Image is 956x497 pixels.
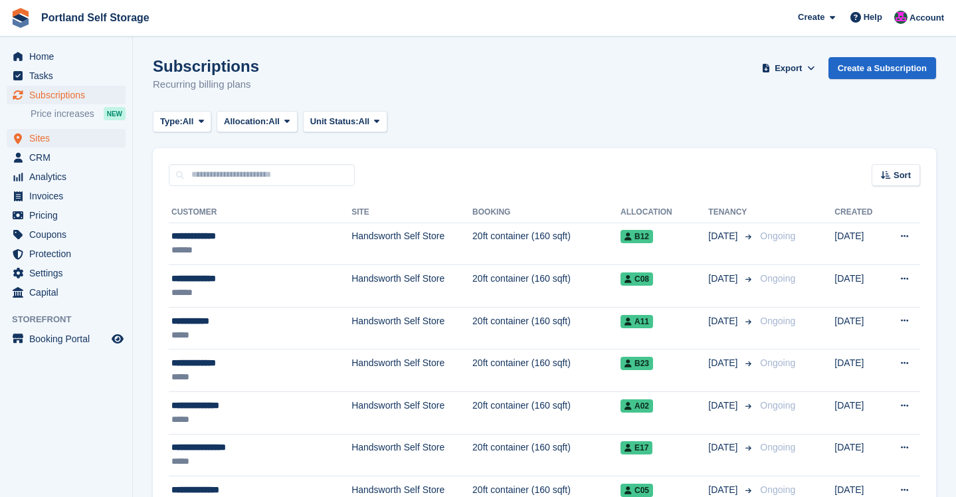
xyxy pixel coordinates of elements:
a: menu [7,47,126,66]
td: 20ft container (160 sqft) [472,307,621,349]
span: [DATE] [708,272,740,286]
td: 20ft container (160 sqft) [472,223,621,265]
a: menu [7,86,126,104]
span: B12 [621,230,653,243]
span: C08 [621,272,653,286]
span: Invoices [29,187,109,205]
td: 20ft container (160 sqft) [472,392,621,435]
span: Ongoing [760,357,795,368]
td: 20ft container (160 sqft) [472,265,621,308]
span: Ongoing [760,316,795,326]
span: Analytics [29,167,109,186]
span: A11 [621,315,653,328]
span: Ongoing [760,400,795,411]
a: menu [7,167,126,186]
span: Type: [160,115,183,128]
span: [DATE] [708,314,740,328]
button: Unit Status: All [303,111,387,133]
span: [DATE] [708,483,740,497]
a: Portland Self Storage [36,7,155,29]
span: Create [798,11,824,24]
span: Ongoing [760,442,795,452]
a: Create a Subscription [828,57,936,79]
button: Type: All [153,111,211,133]
a: menu [7,66,126,85]
span: [DATE] [708,441,740,454]
span: Pricing [29,206,109,225]
th: Tenancy [708,202,755,223]
span: E17 [621,441,652,454]
span: Settings [29,264,109,282]
td: Handsworth Self Store [351,392,472,435]
img: stora-icon-8386f47178a22dfd0bd8f6a31ec36ba5ce8667c1dd55bd0f319d3a0aa187defe.svg [11,8,31,28]
span: B23 [621,357,653,370]
a: menu [7,148,126,167]
td: Handsworth Self Store [351,265,472,308]
th: Site [351,202,472,223]
td: [DATE] [834,223,884,265]
span: Price increases [31,108,94,120]
span: All [268,115,280,128]
a: menu [7,264,126,282]
span: C05 [621,484,653,497]
a: menu [7,245,126,263]
td: [DATE] [834,265,884,308]
a: menu [7,283,126,302]
img: David Baker [894,11,908,24]
span: Sort [894,169,911,182]
span: All [359,115,370,128]
td: Handsworth Self Store [351,434,472,476]
span: [DATE] [708,229,740,243]
span: Home [29,47,109,66]
span: Sites [29,129,109,148]
th: Customer [169,202,351,223]
td: Handsworth Self Store [351,307,472,349]
a: menu [7,206,126,225]
span: Capital [29,283,109,302]
span: Unit Status: [310,115,359,128]
span: Ongoing [760,231,795,241]
span: Tasks [29,66,109,85]
span: Subscriptions [29,86,109,104]
td: [DATE] [834,307,884,349]
span: Booking Portal [29,330,109,348]
td: 20ft container (160 sqft) [472,434,621,476]
h1: Subscriptions [153,57,259,75]
span: [DATE] [708,356,740,370]
span: Allocation: [224,115,268,128]
span: Protection [29,245,109,263]
span: Storefront [12,313,132,326]
button: Allocation: All [217,111,298,133]
th: Allocation [621,202,708,223]
span: Account [909,11,944,25]
td: [DATE] [834,434,884,476]
a: Price increases NEW [31,106,126,121]
span: [DATE] [708,399,740,413]
button: Export [759,57,818,79]
span: Help [864,11,882,24]
a: menu [7,225,126,244]
span: CRM [29,148,109,167]
th: Created [834,202,884,223]
a: menu [7,129,126,148]
p: Recurring billing plans [153,77,259,92]
td: Handsworth Self Store [351,223,472,265]
td: [DATE] [834,392,884,435]
th: Booking [472,202,621,223]
div: NEW [104,107,126,120]
td: Handsworth Self Store [351,349,472,392]
span: Export [775,62,802,75]
span: Ongoing [760,484,795,495]
span: Coupons [29,225,109,244]
td: [DATE] [834,349,884,392]
span: Ongoing [760,273,795,284]
td: 20ft container (160 sqft) [472,349,621,392]
a: Preview store [110,331,126,347]
span: A02 [621,399,653,413]
span: All [183,115,194,128]
a: menu [7,187,126,205]
a: menu [7,330,126,348]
